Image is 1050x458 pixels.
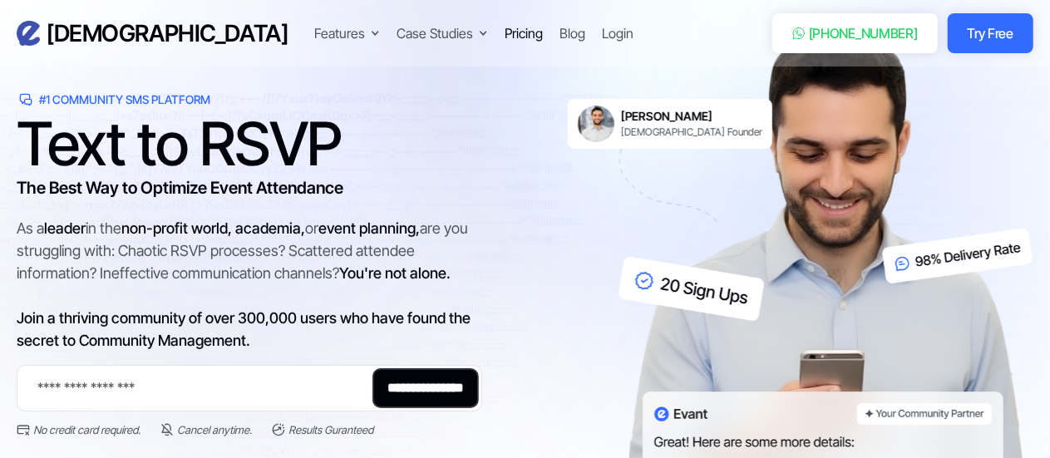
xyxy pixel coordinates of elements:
[602,23,633,43] a: Login
[397,23,488,43] div: Case Studies
[339,264,451,282] span: You're not alone.
[17,175,482,200] h3: The Best Way to Optimize Event Attendance
[505,23,543,43] a: Pricing
[397,23,473,43] div: Case Studies
[314,23,365,43] div: Features
[177,421,252,438] div: Cancel anytime.
[568,99,772,149] a: [PERSON_NAME][DEMOGRAPHIC_DATA] Founder
[560,23,585,43] a: Blog
[17,309,471,349] span: Join a thriving community of over 300,000 users who have found the secret to Community Management.
[318,219,420,237] span: event planning,
[39,91,210,108] div: #1 Community SMS Platform
[121,219,305,237] span: non-profit world, academia,
[33,421,140,438] div: No credit card required.
[17,19,288,48] a: home
[314,23,380,43] div: Features
[621,126,762,139] div: [DEMOGRAPHIC_DATA] Founder
[44,219,86,237] span: leader
[772,13,938,53] a: [PHONE_NUMBER]
[809,23,918,43] div: [PHONE_NUMBER]
[17,217,482,352] div: As a in the or are you struggling with: Chaotic RSVP processes? Scattered attendee information? I...
[288,421,373,438] div: Results Guranteed
[47,19,288,48] h3: [DEMOGRAPHIC_DATA]
[17,365,482,438] form: Email Form 2
[948,13,1033,53] a: Try Free
[621,109,762,124] h6: [PERSON_NAME]
[17,119,482,169] h1: Text to RSVP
